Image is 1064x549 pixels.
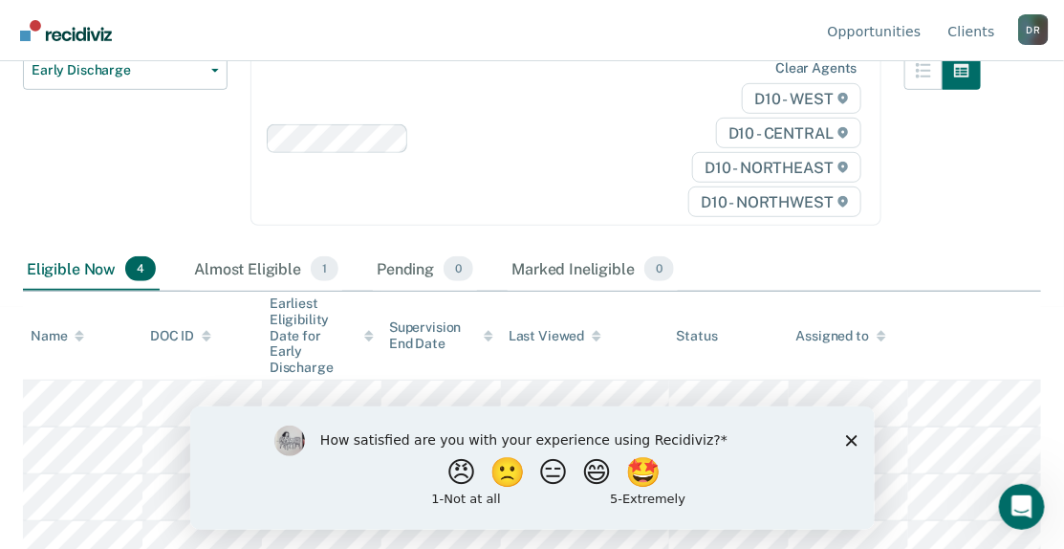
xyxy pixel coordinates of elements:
iframe: Survey by Kim from Recidiviz [190,406,875,530]
div: Eligible Now4 [23,249,160,291]
img: Recidiviz [20,20,112,41]
div: Almost Eligible1 [190,249,342,291]
span: Early Discharge [32,62,204,78]
div: Supervision End Date [389,319,493,352]
div: D R [1018,14,1049,45]
iframe: Intercom live chat [999,484,1045,530]
div: DOC ID [150,328,211,344]
div: Last Viewed [509,328,601,344]
span: D10 - NORTHWEST [688,187,860,217]
div: Status [677,328,718,344]
button: Early Discharge [23,52,228,90]
span: D10 - CENTRAL [716,118,861,148]
div: Assigned to [796,328,886,344]
span: 0 [644,256,674,281]
span: D10 - NORTHEAST [692,152,860,183]
div: Marked Ineligible0 [508,249,678,291]
div: Clear agents [775,60,857,77]
div: Pending0 [373,249,477,291]
button: Profile dropdown button [1018,14,1049,45]
span: D10 - WEST [742,83,860,114]
span: 4 [125,256,156,281]
span: 0 [444,256,473,281]
div: Earliest Eligibility Date for Early Discharge [270,296,374,376]
span: 1 [311,256,338,281]
div: Name [31,328,84,344]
